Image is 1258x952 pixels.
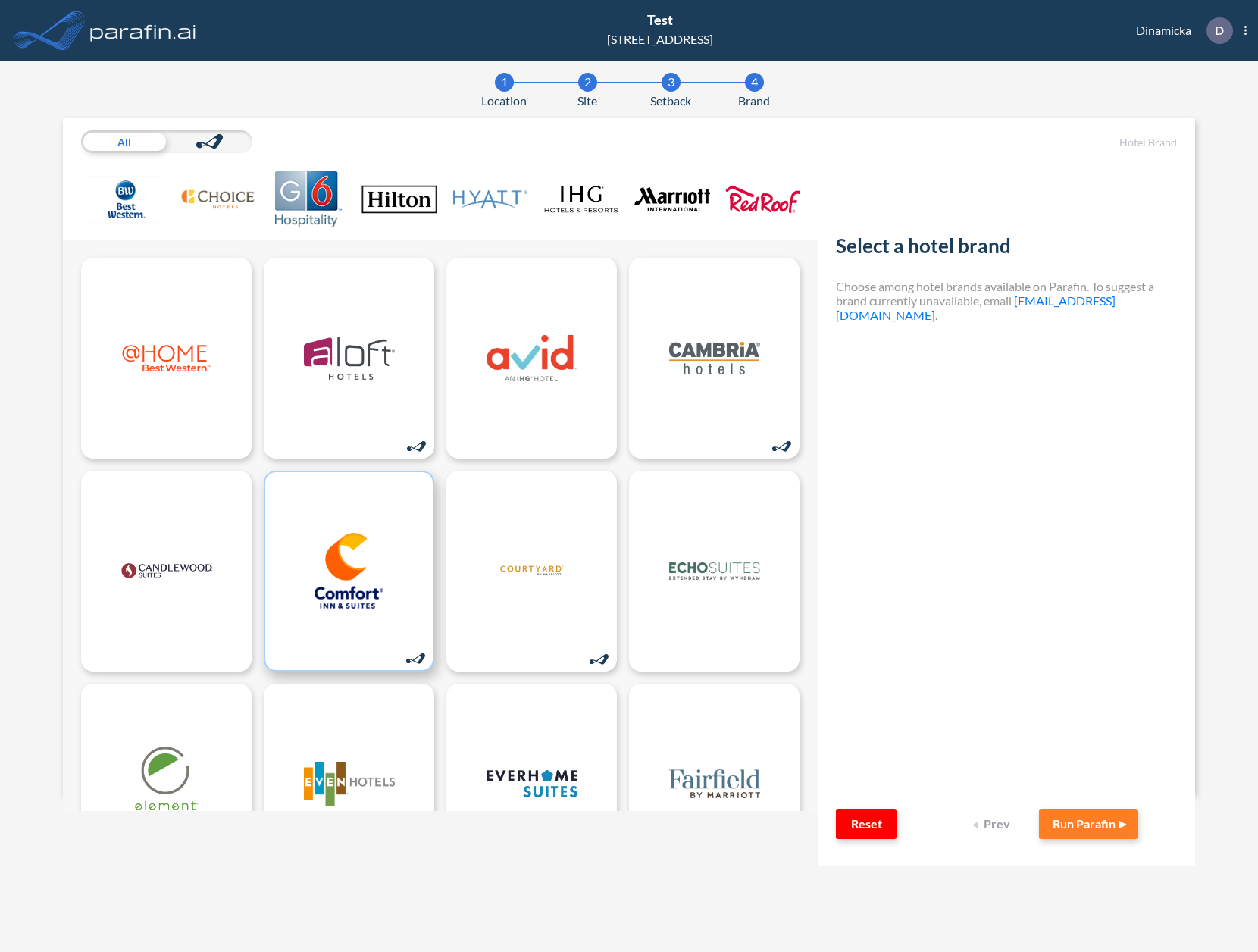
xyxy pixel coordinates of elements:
[662,73,681,92] div: 3
[738,92,770,110] span: Brand
[121,746,212,822] img: logo
[487,533,577,609] img: logo
[487,320,577,396] img: logo
[836,234,1177,264] h2: Select a hotel brand
[725,171,801,227] img: Red Roof
[634,171,710,227] img: Marriott
[121,320,212,396] img: logo
[669,320,760,396] img: logo
[836,809,897,839] button: Reset
[963,809,1024,839] button: Prev
[495,73,514,92] div: 1
[1215,23,1224,37] p: D
[361,171,437,227] img: Hilton
[647,11,673,28] span: Test
[578,73,597,92] div: 2
[271,171,346,227] img: G6 Hospitality
[452,171,528,227] img: Hyatt
[89,171,164,227] img: Best Western
[836,136,1177,149] h5: Hotel Brand
[1039,809,1138,839] button: Run Parafin
[304,533,395,609] img: logo
[180,171,255,227] img: Choice
[650,92,691,110] span: Setback
[1113,17,1247,44] div: Dinamicka
[669,533,760,609] img: logo
[543,171,619,227] img: IHG
[836,293,1116,322] a: [EMAIL_ADDRESS][DOMAIN_NAME]
[81,130,167,153] div: All
[304,320,395,396] img: logo
[745,73,764,92] div: 4
[87,15,199,45] img: logo
[836,279,1177,323] h4: Choose among hotel brands available on Parafin. To suggest a brand currently unavailable, email .
[481,92,527,110] span: Location
[577,92,597,110] span: Site
[607,30,713,49] div: [STREET_ADDRESS]
[121,533,212,609] img: logo
[669,746,760,822] img: logo
[487,746,577,822] img: logo
[304,746,395,822] img: logo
